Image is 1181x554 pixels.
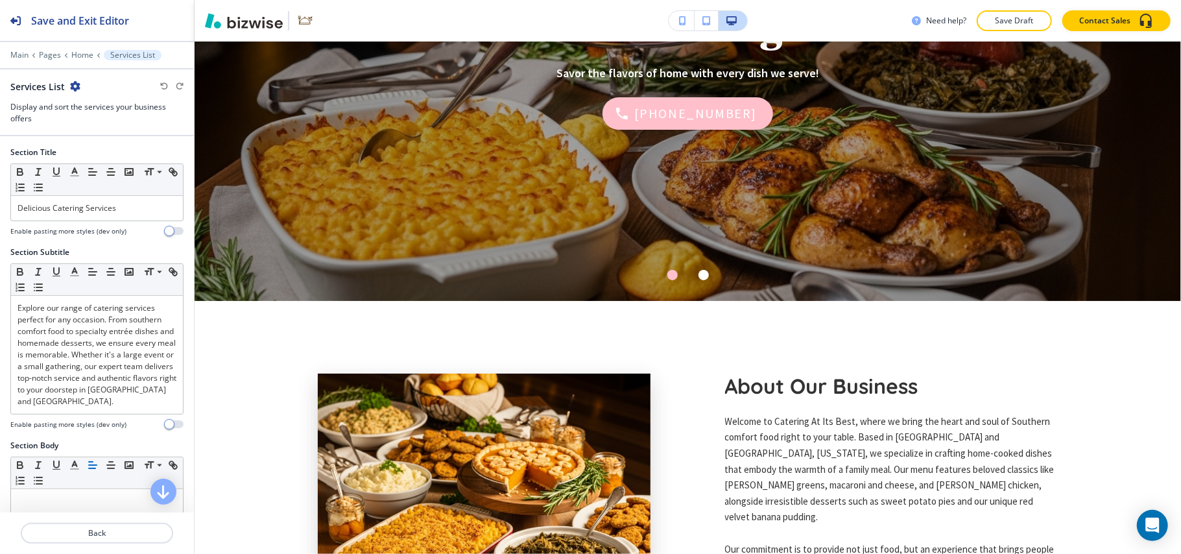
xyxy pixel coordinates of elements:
[977,10,1052,31] button: Save Draft
[602,97,773,130] a: [PHONE_NUMBER]
[725,374,1058,398] h2: About Our Business
[10,440,58,452] h2: Section Body
[602,97,773,130] div: (904) 887-0062
[10,51,29,60] button: Main
[10,226,126,236] h4: Enable pasting more styles (dev only)
[22,527,172,539] p: Back
[994,15,1035,27] p: Save Draft
[725,414,1058,525] p: Welcome to Catering At Its Best, where we bring the heart and soul of Southern comfort food right...
[18,302,176,407] p: Explore our range of catering services perfect for any occasion. From southern comfort food to sp...
[205,13,283,29] img: Bizwise Logo
[10,147,56,158] h2: Section Title
[31,13,129,29] h2: Save and Exit Editor
[10,80,65,93] h2: Services List
[10,420,126,429] h4: Enable pasting more styles (dev only)
[18,202,176,214] p: Delicious Catering Services
[688,259,719,291] div: Navigates to hero photo 2
[10,101,184,125] h3: Display and sort the services your business offers
[634,103,757,124] p: [PHONE_NUMBER]
[39,51,61,60] button: Pages
[1137,510,1168,541] div: Open Intercom Messenger
[294,10,315,31] img: Your Logo
[10,247,69,258] h2: Section Subtitle
[1062,10,1171,31] button: Contact Sales
[1079,15,1130,27] p: Contact Sales
[71,51,93,60] button: Home
[556,65,819,82] h3: Savor the flavors of home with every dish we serve!
[408,1,968,49] h1: Welcome to Catering At Its Best
[657,259,688,291] div: Navigates to hero photo 1
[926,15,966,27] h3: Need help?
[104,50,161,60] button: Services List
[110,51,155,60] p: Services List
[21,523,173,544] button: Back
